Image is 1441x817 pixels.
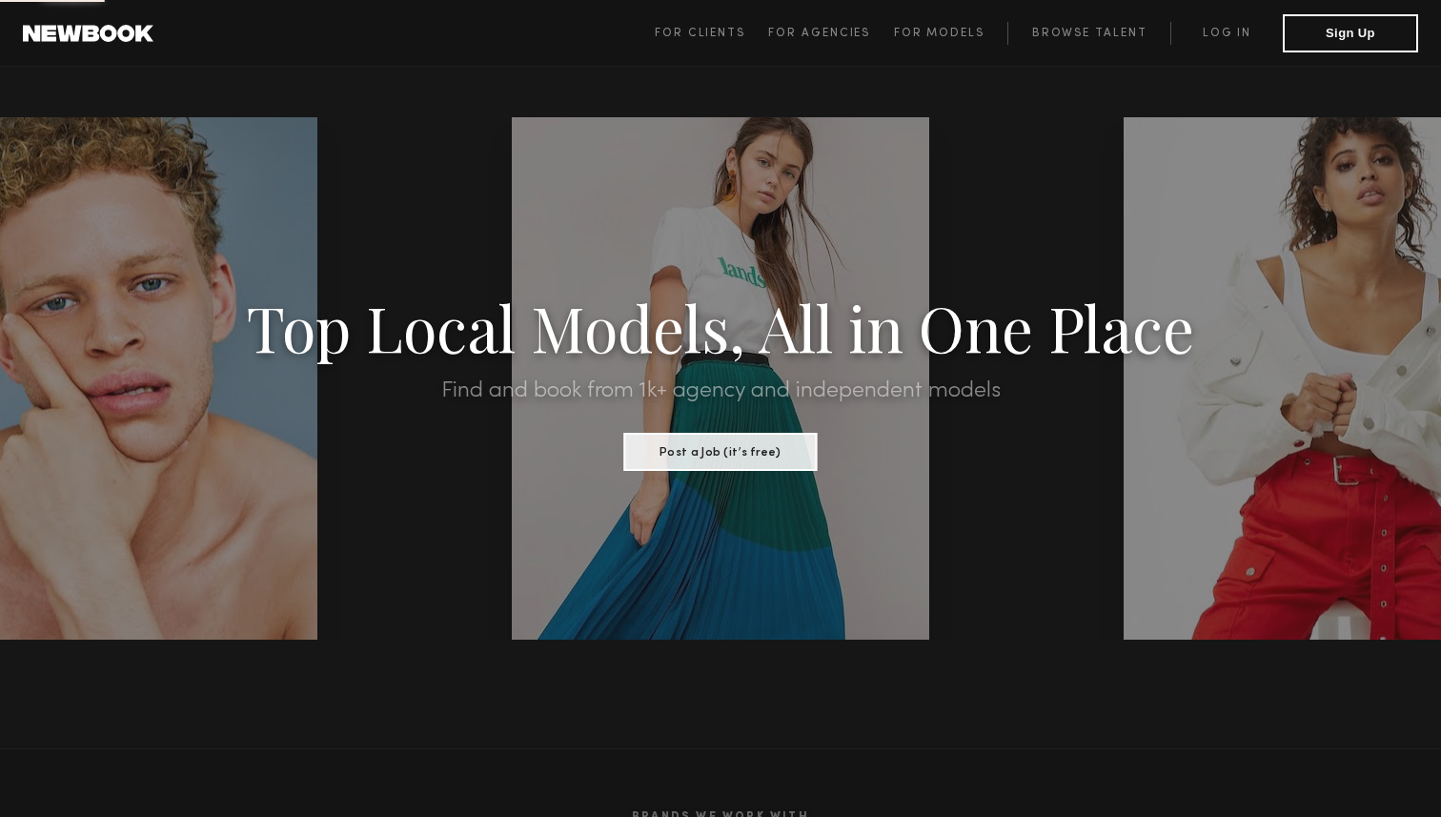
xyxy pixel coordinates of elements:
a: For Clients [655,22,768,45]
a: Log in [1170,22,1283,45]
h1: Top Local Models, All in One Place [108,297,1332,357]
span: For Models [894,28,984,39]
button: Sign Up [1283,14,1418,52]
a: For Models [894,22,1008,45]
span: For Agencies [768,28,870,39]
button: Post a Job (it’s free) [624,433,818,471]
a: Post a Job (it’s free) [624,439,818,460]
span: For Clients [655,28,745,39]
a: Browse Talent [1007,22,1170,45]
a: For Agencies [768,22,893,45]
h2: Find and book from 1k+ agency and independent models [108,379,1332,402]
